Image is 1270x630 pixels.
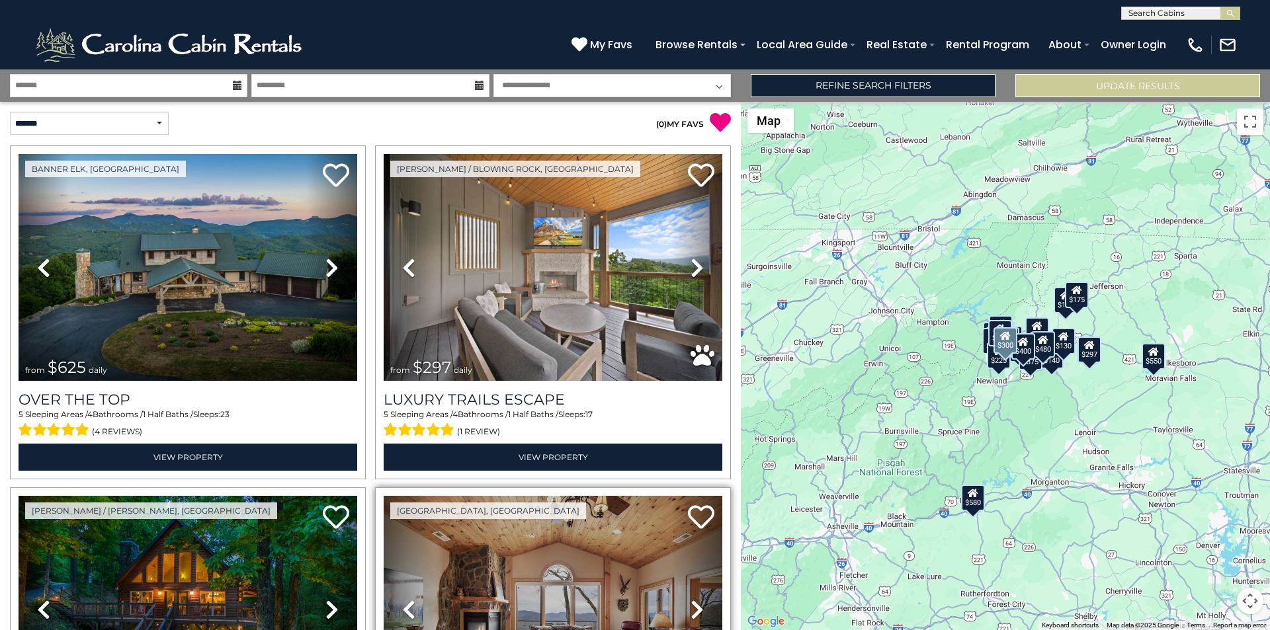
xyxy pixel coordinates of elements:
a: Add to favorites [323,504,349,532]
span: My Favs [590,36,632,53]
img: phone-regular-white.png [1186,36,1205,54]
span: 0 [659,119,664,129]
span: from [25,365,45,375]
img: Google [744,613,788,630]
span: $297 [413,358,451,377]
div: $349 [1025,317,1049,344]
div: $580 [961,484,985,510]
a: Browse Rentals [649,33,744,56]
a: Rental Program [939,33,1036,56]
button: Map camera controls [1237,588,1263,614]
button: Change map style [747,108,794,133]
a: Banner Elk, [GEOGRAPHIC_DATA] [25,161,186,177]
div: $225 [987,342,1011,369]
a: [GEOGRAPHIC_DATA], [GEOGRAPHIC_DATA] [390,502,586,519]
div: Sleeping Areas / Bathrooms / Sleeps: [384,409,722,440]
div: $297 [1078,336,1101,363]
a: My Favs [571,36,636,54]
span: daily [89,365,107,375]
a: About [1042,33,1088,56]
a: Terms [1187,621,1205,629]
a: Over The Top [19,391,357,409]
span: ( ) [656,119,667,129]
span: $625 [48,358,86,377]
span: 4 [452,409,458,419]
div: $550 [1142,342,1165,369]
a: [PERSON_NAME] / [PERSON_NAME], [GEOGRAPHIC_DATA] [25,502,277,519]
a: Add to favorites [688,504,714,532]
button: Update Results [1015,74,1260,97]
span: (4 reviews) [92,423,142,440]
img: thumbnail_168695595.jpeg [384,154,722,381]
div: $140 [1040,342,1064,368]
img: mail-regular-white.png [1218,36,1237,54]
div: $480 [1031,331,1055,357]
span: 5 [384,409,388,419]
div: $230 [982,327,1006,354]
div: $375 [1019,343,1042,370]
div: $400 [1011,333,1035,359]
a: View Property [19,444,357,471]
span: 4 [87,409,93,419]
a: Luxury Trails Escape [384,391,722,409]
div: $425 [988,319,1012,346]
a: (0)MY FAVS [656,119,704,129]
a: Add to favorites [323,162,349,190]
div: $300 [994,327,1017,354]
a: Owner Login [1094,33,1173,56]
a: [PERSON_NAME] / Blowing Rock, [GEOGRAPHIC_DATA] [390,161,640,177]
div: $125 [989,315,1013,341]
span: 1 Half Baths / [508,409,558,419]
div: $175 [1065,281,1089,307]
span: (1 review) [457,423,500,440]
a: Open this area in Google Maps (opens a new window) [744,613,788,630]
span: 5 [19,409,23,419]
a: View Property [384,444,722,471]
span: 23 [220,409,230,419]
span: from [390,365,410,375]
span: Map data ©2025 Google [1107,621,1179,629]
a: Local Area Guide [750,33,854,56]
a: Refine Search Filters [751,74,995,97]
span: daily [454,365,472,375]
button: Keyboard shortcuts [1042,621,1099,630]
a: Real Estate [860,33,933,56]
span: 1 Half Baths / [143,409,193,419]
div: $130 [1052,328,1076,354]
button: Toggle fullscreen view [1237,108,1263,135]
img: thumbnail_167153549.jpeg [19,154,357,381]
a: Report a map error [1213,621,1266,629]
span: Map [757,114,781,128]
div: Sleeping Areas / Bathrooms / Sleeps: [19,409,357,440]
a: Add to favorites [688,162,714,190]
div: $175 [1054,287,1078,313]
span: 17 [585,409,593,419]
img: White-1-2.png [33,25,308,65]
